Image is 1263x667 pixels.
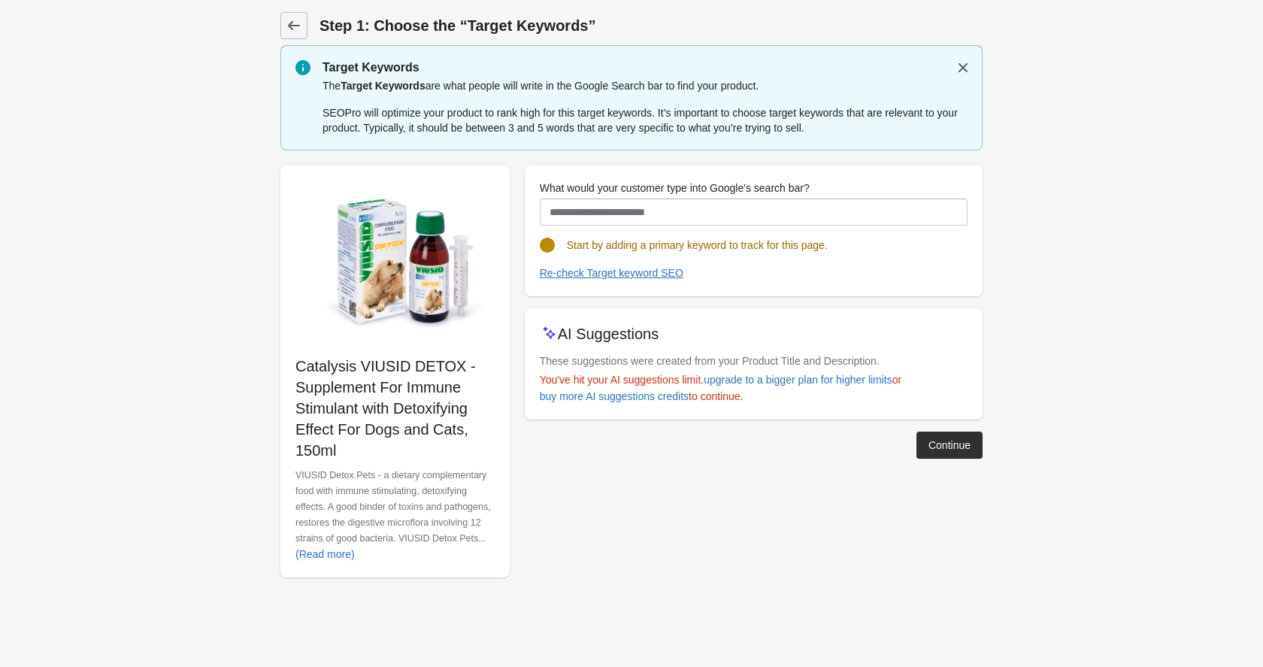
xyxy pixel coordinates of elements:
div: Re-check Target keyword SEO [540,267,683,279]
div: upgrade to a bigger plan for higher limits [704,374,892,386]
div: buy more AI suggestions credits [540,390,689,402]
span: VIUSID Detox Pets - a dietary complementary food with immune stimulating, detoxifying effects. A ... [295,470,491,560]
h1: Step 1: Choose the “Target Keywords” [320,15,983,36]
img: Viusid_Detox_png.webp [295,180,495,340]
span: Start by adding a primary keyword to track for this page. [567,239,828,251]
button: Re-check Target keyword SEO [534,259,689,287]
span: Target Keywords [341,80,426,92]
a: buy more AI suggestions credits [534,383,695,410]
button: Continue [916,432,983,459]
label: What would your customer type into Google's search bar? [540,180,810,196]
span: These suggestions were created from your Product Title and Description. [540,355,880,367]
a: upgrade to a bigger plan for higher limits [698,366,898,393]
p: AI Suggestions [558,323,659,344]
span: The are what people will write in the Google Search bar to find your product. [323,80,759,92]
div: Continue [928,439,971,451]
p: Catalysis VIUSID DETOX - Supplement For Immune Stimulant with Detoxifying Effect For Dogs and Cat... [295,356,495,461]
button: (Read more) [289,541,361,568]
div: (Read more) [295,548,355,560]
p: Target Keywords [323,59,968,77]
span: You've hit your AI suggestions limit. or to continue. [540,374,902,402]
span: SEOPro will optimize your product to rank high for this target keywords. It’s important to choose... [323,107,958,134]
